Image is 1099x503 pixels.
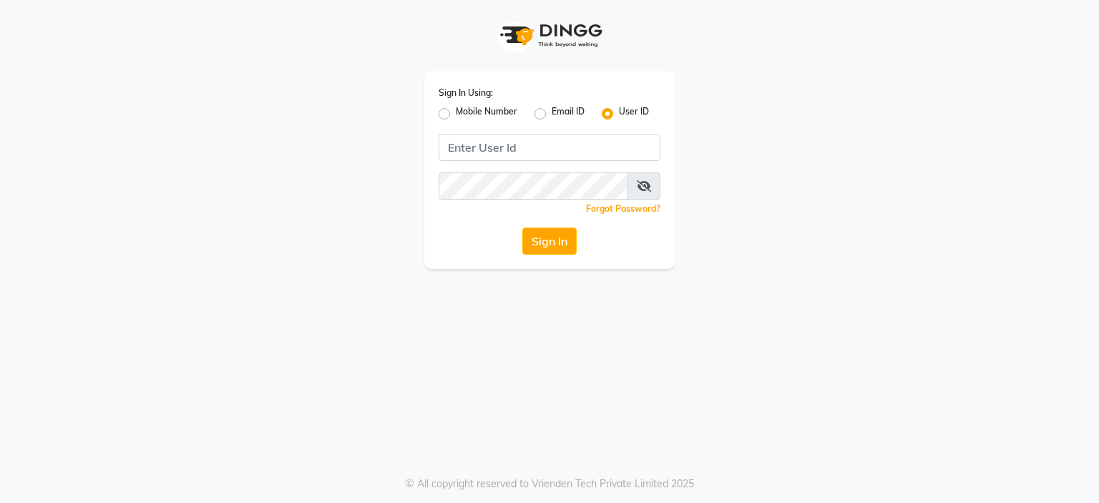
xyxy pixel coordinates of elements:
[492,14,607,57] img: logo1.svg
[522,228,577,255] button: Sign In
[439,172,628,200] input: Username
[586,203,660,214] a: Forgot Password?
[619,105,649,122] label: User ID
[456,105,517,122] label: Mobile Number
[439,134,660,161] input: Username
[439,87,493,99] label: Sign In Using:
[552,105,585,122] label: Email ID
